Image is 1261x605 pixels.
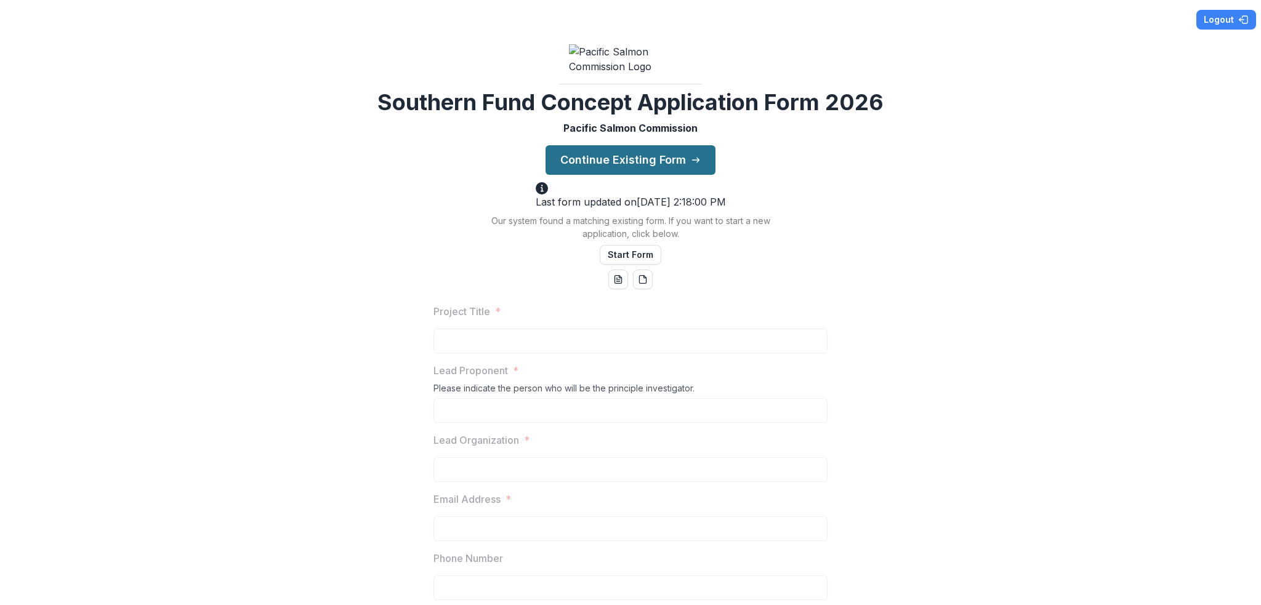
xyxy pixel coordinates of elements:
[569,44,692,74] img: Pacific Salmon Commission Logo
[608,270,628,289] button: word-download
[477,214,784,240] p: Our system found a matching existing form. If you want to start a new application, click below.
[433,383,828,398] div: Please indicate the person who will be the principle investigator.
[600,245,661,265] button: Start Form
[546,145,715,175] button: Continue Existing Form
[563,121,698,135] p: Pacific Salmon Commission
[433,551,503,566] p: Phone Number
[433,492,501,507] p: Email Address
[433,304,490,319] p: Project Title
[433,433,519,447] p: Lead Organization
[536,180,726,209] div: Last form updated on [DATE] 2:18:00 PM
[633,270,653,289] button: pdf-download
[377,89,884,116] h2: Southern Fund Concept Application Form 2026
[1196,10,1256,30] button: Logout
[433,363,508,378] p: Lead Proponent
